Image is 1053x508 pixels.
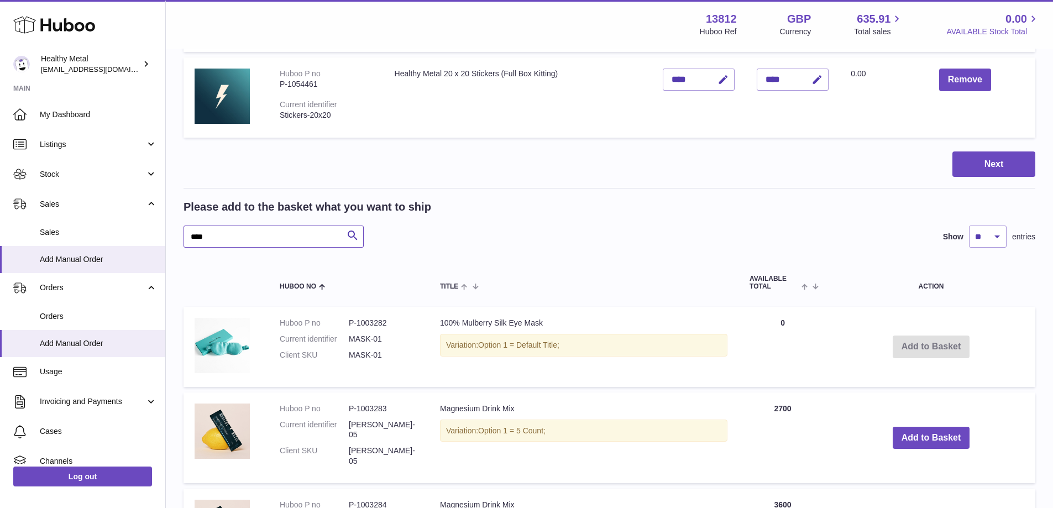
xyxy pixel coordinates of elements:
[349,350,418,360] dd: MASK-01
[41,54,140,75] div: Healthy Metal
[40,199,145,210] span: Sales
[280,110,373,121] div: Stickers-20x20
[952,151,1035,177] button: Next
[854,27,903,37] span: Total sales
[706,12,737,27] strong: 13812
[780,27,811,37] div: Currency
[40,338,157,349] span: Add Manual Order
[40,282,145,293] span: Orders
[478,426,546,435] span: Option 1 = 5 Count;
[893,427,970,449] button: Add to Basket
[946,12,1040,37] a: 0.00 AVAILABLE Stock Total
[184,200,431,214] h2: Please add to the basket what you want to ship
[857,12,890,27] span: 635.91
[280,350,349,360] dt: Client SKU
[40,396,145,407] span: Invoicing and Payments
[738,307,827,387] td: 0
[40,227,157,238] span: Sales
[939,69,991,91] button: Remove
[700,27,737,37] div: Huboo Ref
[440,420,727,442] div: Variation:
[1012,232,1035,242] span: entries
[280,318,349,328] dt: Huboo P no
[429,307,738,387] td: 100% Mulberry Silk Eye Mask
[750,275,799,290] span: AVAILABLE Total
[854,12,903,37] a: 635.91 Total sales
[195,318,250,373] img: 100% Mulberry Silk Eye Mask
[349,420,418,441] dd: [PERSON_NAME]-05
[40,109,157,120] span: My Dashboard
[946,27,1040,37] span: AVAILABLE Stock Total
[195,404,250,459] img: Magnesium Drink Mix
[40,139,145,150] span: Listings
[478,341,559,349] span: Option 1 = Default Title;
[943,232,963,242] label: Show
[280,100,337,109] div: Current identifier
[280,79,373,90] div: P-1054461
[787,12,811,27] strong: GBP
[40,169,145,180] span: Stock
[280,334,349,344] dt: Current identifier
[280,283,316,290] span: Huboo no
[440,334,727,357] div: Variation:
[851,69,866,78] span: 0.00
[280,446,349,467] dt: Client SKU
[440,283,458,290] span: Title
[384,57,652,138] td: Healthy Metal 20 x 20 Stickers (Full Box Kitting)
[349,334,418,344] dd: MASK-01
[280,69,321,78] div: Huboo P no
[13,56,30,72] img: internalAdmin-13812@internal.huboo.com
[280,404,349,414] dt: Huboo P no
[738,392,827,483] td: 2700
[40,366,157,377] span: Usage
[349,318,418,328] dd: P-1003282
[195,69,250,124] img: Healthy Metal 20 x 20 Stickers (Full Box Kitting)
[349,404,418,414] dd: P-1003283
[40,254,157,265] span: Add Manual Order
[40,426,157,437] span: Cases
[429,392,738,483] td: Magnesium Drink Mix
[41,65,163,74] span: [EMAIL_ADDRESS][DOMAIN_NAME]
[349,446,418,467] dd: [PERSON_NAME]-05
[13,467,152,486] a: Log out
[827,264,1035,301] th: Action
[40,311,157,322] span: Orders
[1005,12,1027,27] span: 0.00
[40,456,157,467] span: Channels
[280,420,349,441] dt: Current identifier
